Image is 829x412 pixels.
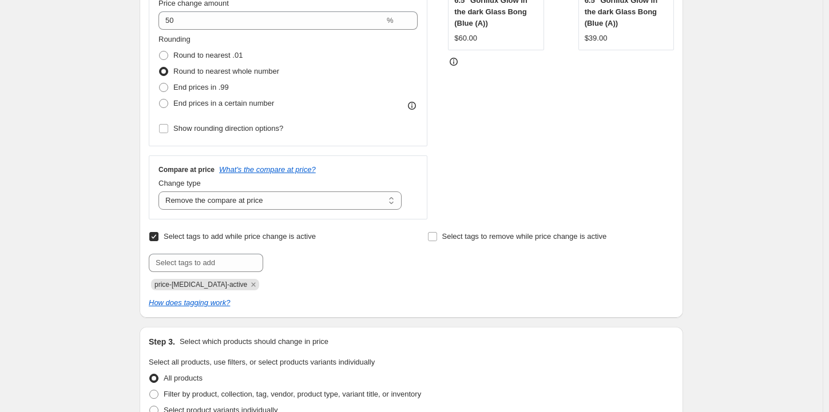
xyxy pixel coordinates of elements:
[158,179,201,187] span: Change type
[173,51,243,59] span: Round to nearest .01
[164,374,203,382] span: All products
[149,254,263,272] input: Select tags to add
[180,336,328,347] p: Select which products should change in price
[158,35,191,43] span: Rounding
[442,232,607,241] span: Select tags to remove while price change is active
[387,16,394,25] span: %
[164,390,421,398] span: Filter by product, collection, tag, vendor, product type, variant title, or inventory
[158,11,384,30] input: 50
[173,67,279,75] span: Round to nearest whole number
[149,298,230,307] a: How does tagging work?
[585,33,608,44] div: $39.00
[248,279,259,290] button: Remove price-change-job-active
[454,33,477,44] div: $60.00
[164,232,316,241] span: Select tags to add while price change is active
[158,165,215,174] h3: Compare at price
[149,336,175,347] h2: Step 3.
[154,281,247,289] span: price-change-job-active
[173,124,283,133] span: Show rounding direction options?
[149,358,375,366] span: Select all products, use filters, or select products variants individually
[219,165,316,174] button: What's the compare at price?
[173,99,274,107] span: End prices in a certain number
[173,83,229,91] span: End prices in .99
